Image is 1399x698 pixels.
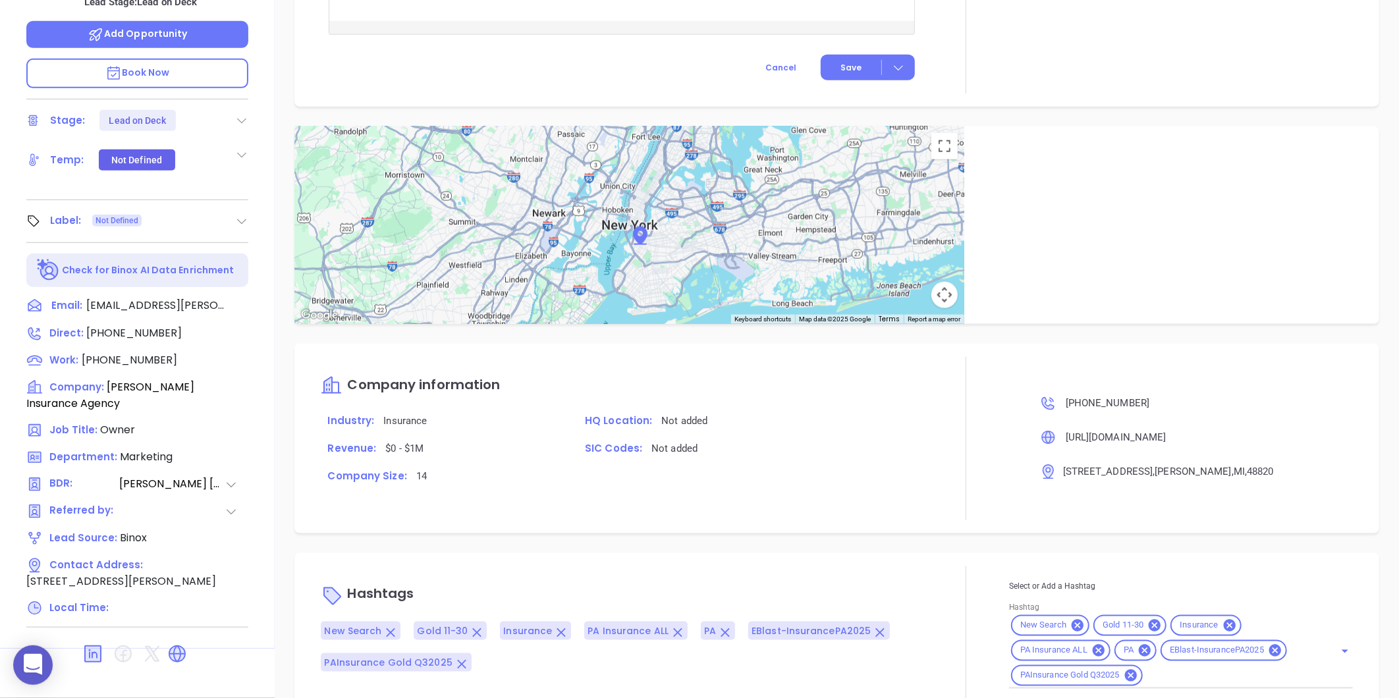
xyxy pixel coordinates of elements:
[651,443,698,454] span: Not added
[327,441,376,455] span: Revenue:
[1153,466,1231,477] span: , [PERSON_NAME]
[86,298,225,313] span: [EMAIL_ADDRESS][PERSON_NAME][DOMAIN_NAME]
[1114,640,1157,661] div: PA
[1232,466,1245,477] span: , MI
[1093,615,1166,636] div: Gold 11-30
[1095,620,1151,631] span: Gold 11-30
[49,380,104,394] span: Company:
[100,422,135,437] span: Owner
[111,149,162,171] div: Not Defined
[327,469,406,483] span: Company Size:
[49,423,97,437] span: Job Title:
[109,110,166,131] div: Lead on Deck
[752,625,871,638] span: EBlast-InsurancePA2025
[1012,670,1128,682] span: PAInsurance Gold Q32025
[821,55,915,80] button: Save
[50,111,86,130] div: Stage:
[1066,431,1166,443] span: [URL][DOMAIN_NAME]
[908,315,960,323] a: Report a map error
[321,378,500,393] a: Company information
[86,325,182,340] span: [PHONE_NUMBER]
[105,66,170,79] span: Book Now
[49,558,143,572] span: Contact Address:
[1161,640,1287,661] div: EBlast-InsurancePA2025
[49,531,117,545] span: Lead Source:
[120,530,147,545] span: Binox
[298,307,341,324] a: Open this area in Google Maps (opens a new window)
[879,314,900,324] a: Terms (opens in new tab)
[26,574,216,589] span: [STREET_ADDRESS][PERSON_NAME]
[417,625,468,638] span: Gold 11-30
[799,315,871,323] span: Map data ©2025 Google
[1336,642,1354,660] button: Open
[88,27,188,40] span: Add Opportunity
[416,470,427,482] span: 14
[1012,645,1095,657] span: PA Insurance ALL
[96,213,138,228] span: Not Defined
[1066,397,1149,409] span: [PHONE_NUMBER]
[1245,466,1274,477] span: , 48820
[51,298,82,315] span: Email:
[741,55,821,80] button: Cancel
[385,443,424,454] span: $0 - $1M
[588,625,669,638] span: PA Insurance ALL
[82,352,177,367] span: [PHONE_NUMBER]
[585,441,642,455] span: SIC Codes:
[50,150,84,170] div: Temp:
[1012,620,1074,631] span: New Search
[62,263,234,277] p: Check for Binox AI Data Enrichment
[119,476,225,493] span: [PERSON_NAME] [PERSON_NAME]
[49,476,118,493] span: BDR:
[324,625,381,638] span: New Search
[1011,665,1143,686] div: PAInsurance Gold Q32025
[327,414,374,427] span: Industry:
[661,415,707,427] span: Not added
[49,353,78,367] span: Work:
[1009,604,1039,612] label: Hashtag
[931,133,958,159] button: Toggle fullscreen view
[298,307,341,324] img: Google
[585,414,652,427] span: HQ Location:
[1170,615,1241,636] div: Insurance
[1116,645,1141,657] span: PA
[50,211,82,230] div: Label:
[931,282,958,308] button: Map camera controls
[840,62,862,74] span: Save
[37,259,60,282] img: Ai-Enrich-DaqCidB-.svg
[120,449,173,464] span: Marketing
[49,450,117,464] span: Department:
[503,625,552,638] span: Insurance
[49,326,84,340] span: Direct :
[49,503,118,520] span: Referred by:
[1009,579,1353,594] p: Select or Add a Hashtag
[1063,466,1153,477] span: [STREET_ADDRESS]
[704,625,716,638] span: PA
[1162,645,1272,657] span: EBlast-InsurancePA2025
[49,601,109,614] span: Local Time:
[383,415,427,427] span: Insurance
[26,379,194,411] span: [PERSON_NAME] Insurance Agency
[765,62,796,73] span: Cancel
[1011,615,1089,636] div: New Search
[347,585,414,603] span: Hashtags
[734,315,791,324] button: Keyboard shortcuts
[1172,620,1226,631] span: Insurance
[347,375,500,394] span: Company information
[324,657,452,670] span: PAInsurance Gold Q32025
[1011,640,1111,661] div: PA Insurance ALL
